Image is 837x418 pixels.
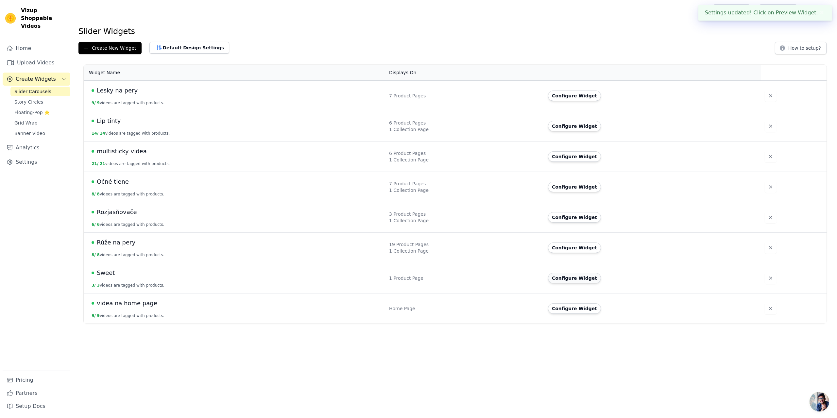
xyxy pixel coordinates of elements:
button: Delete widget [765,181,777,193]
button: Delete widget [765,211,777,223]
div: 3 Product Pages [389,211,540,217]
button: Configure Widget [548,182,601,192]
button: 6/ 6videos are tagged with products. [92,222,164,227]
button: Delete widget [765,303,777,314]
div: 7 Product Pages [389,180,540,187]
button: Configure Widget [548,121,601,131]
a: Banner Video [10,129,70,138]
div: 7 Product Pages [389,92,540,99]
span: 21 [100,161,105,166]
div: 1 Collection Page [389,157,540,163]
span: Live Published [92,272,94,274]
span: 6 / [92,222,96,227]
span: videa na home page [97,299,157,308]
a: Analytics [3,141,70,154]
button: Configure Widget [548,151,601,162]
button: Configure Widget [548,212,601,223]
a: Book Demo [759,4,797,17]
span: 9 / [92,101,96,105]
a: Pricing [3,374,70,387]
div: 1 Product Page [389,275,540,281]
button: Delete widget [765,242,777,254]
button: 8/ 8videos are tagged with products. [92,192,164,197]
div: 19 Product Pages [389,241,540,248]
span: 21 / [92,161,98,166]
button: Default Design Settings [149,42,229,54]
span: Story Circles [14,99,43,105]
span: Rúže na pery [97,238,135,247]
div: 1 Collection Page [389,126,540,133]
a: Partners [3,387,70,400]
button: Delete widget [765,151,777,162]
button: Delete widget [765,90,777,102]
a: Upload Videos [3,56,70,69]
div: Home Page [389,305,540,312]
button: 8/ 8videos are tagged with products. [92,252,164,258]
span: 9 / [92,313,96,318]
button: 14/ 14videos are tagged with products. [92,131,170,136]
span: Banner Video [14,130,45,137]
button: Configure Widget [548,242,601,253]
a: Settings [3,156,70,169]
span: 9 [97,313,100,318]
span: 3 [97,283,100,288]
div: Open chat [810,392,829,411]
span: Lip tinty [97,116,121,125]
span: Live Published [92,302,94,305]
span: 8 / [92,253,96,257]
button: How to setup? [775,42,827,54]
span: 6 [97,222,100,227]
button: Configure Widget [548,303,601,314]
button: Configure Widget [548,91,601,101]
button: 9/ 9videos are tagged with products. [92,313,164,318]
button: Delete widget [765,120,777,132]
span: Rozjasňovače [97,208,137,217]
a: Story Circles [10,97,70,107]
span: Create Widgets [16,75,56,83]
button: Configure Widget [548,273,601,283]
span: 8 [97,192,100,196]
button: Close [818,9,826,17]
div: Settings updated! Click on Preview Widget. [698,5,832,21]
button: Delete widget [765,272,777,284]
button: 3/ 3videos are tagged with products. [92,283,164,288]
a: Slider Carousels [10,87,70,96]
span: Live Published [92,241,94,244]
h1: Slider Widgets [78,26,832,37]
span: Očné tiene [97,177,129,186]
span: multisticky videa [97,147,147,156]
span: Lesky na pery [97,86,138,95]
span: 8 / [92,192,96,196]
div: 1 Collection Page [389,217,540,224]
a: Grid Wrap [10,118,70,127]
th: Displays On [385,65,544,81]
p: Fraela [813,5,832,16]
a: Setup Docs [3,400,70,413]
span: Floating-Pop ⭐ [14,109,50,116]
a: Home [3,42,70,55]
div: 6 Product Pages [389,150,540,157]
span: Live Published [92,89,94,92]
span: Live Published [92,150,94,153]
div: 1 Collection Page [389,248,540,254]
span: Slider Carousels [14,88,51,95]
span: 14 / [92,131,98,136]
span: Grid Wrap [14,120,37,126]
th: Widget Name [84,65,385,81]
button: Create New Widget [78,42,142,54]
button: F Fraela [802,5,832,16]
span: Live Published [92,180,94,183]
img: Vizup [5,13,16,24]
button: Create Widgets [3,73,70,86]
a: Floating-Pop ⭐ [10,108,70,117]
button: 9/ 9videos are tagged with products. [92,100,164,106]
span: Live Published [92,211,94,213]
div: 6 Product Pages [389,120,540,126]
span: 9 [97,101,100,105]
a: Help Setup [713,4,750,17]
span: 3 / [92,283,96,288]
div: 1 Collection Page [389,187,540,193]
span: Sweet [97,268,115,277]
span: Live Published [92,120,94,122]
a: How to setup? [775,46,827,53]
